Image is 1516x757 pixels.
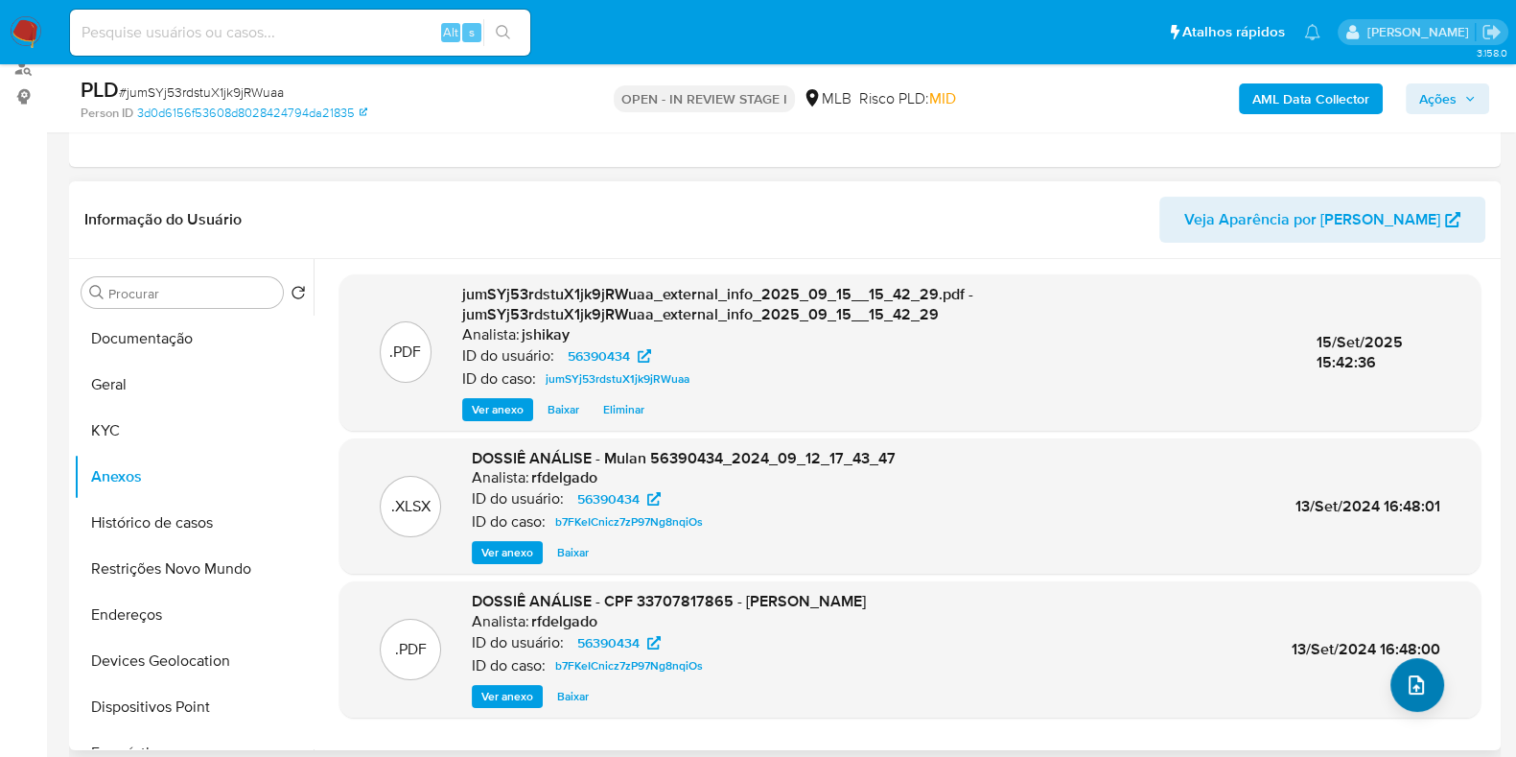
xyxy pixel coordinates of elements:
[472,541,543,564] button: Ver anexo
[1406,83,1489,114] button: Ações
[1292,638,1440,660] span: 13/Set/2024 16:48:00
[538,367,697,390] a: jumSYj53rdstuX1jk9jRWuaa
[472,512,546,532] p: ID do caso:
[531,468,597,487] h6: rfdelgado
[74,638,314,684] button: Devices Geolocation
[291,285,306,306] button: Retornar ao pedido padrão
[462,325,520,344] p: Analista:
[481,687,533,706] span: Ver anexo
[472,612,529,631] p: Analista:
[1390,658,1444,712] button: upload-file
[74,500,314,546] button: Histórico de casos
[603,400,644,419] span: Eliminar
[389,342,421,363] p: .PDF
[89,285,105,300] button: Procurar
[556,344,663,367] a: 56390434
[614,85,795,112] p: OPEN - IN REVIEW STAGE I
[1304,24,1320,40] a: Notificações
[74,592,314,638] button: Endereços
[929,87,956,109] span: MID
[469,23,475,41] span: s
[557,543,589,562] span: Baixar
[70,20,530,45] input: Pesquise usuários ou casos...
[391,496,431,517] p: .XLSX
[74,684,314,730] button: Dispositivos Point
[472,489,564,509] p: ID do usuário:
[566,487,672,510] a: 56390434
[1366,23,1475,41] p: jonathan.shikay@mercadolivre.com
[81,105,133,122] b: Person ID
[548,685,598,708] button: Baixar
[74,408,314,454] button: KYC
[462,346,554,366] p: ID do usuário:
[555,510,703,533] span: b7FKeICnicz7zP97Ng8nqiOs
[557,687,589,706] span: Baixar
[108,285,275,302] input: Procurar
[1316,331,1402,374] span: 15/Set/2025 15:42:36
[594,398,654,421] button: Eliminar
[462,369,536,389] p: ID do caso:
[1239,83,1383,114] button: AML Data Collector
[1159,197,1485,243] button: Veja Aparência por [PERSON_NAME]
[81,74,119,105] b: PLD
[74,454,314,500] button: Anexos
[74,546,314,592] button: Restrições Novo Mundo
[1252,83,1369,114] b: AML Data Collector
[1481,22,1502,42] a: Sair
[859,88,956,109] span: Risco PLD:
[74,362,314,408] button: Geral
[555,654,703,677] span: b7FKeICnicz7zP97Ng8nqiOs
[577,487,640,510] span: 56390434
[1476,45,1506,60] span: 3.158.0
[472,685,543,708] button: Ver anexo
[395,639,427,660] p: .PDF
[472,633,564,652] p: ID do usuário:
[483,19,523,46] button: search-icon
[577,631,640,654] span: 56390434
[803,88,851,109] div: MLB
[462,283,973,326] span: jumSYj53rdstuX1jk9jRWuaa_external_info_2025_09_15__15_42_29.pdf - jumSYj53rdstuX1jk9jRWuaa_extern...
[548,510,711,533] a: b7FKeICnicz7zP97Ng8nqiOs
[548,654,711,677] a: b7FKeICnicz7zP97Ng8nqiOs
[472,400,524,419] span: Ver anexo
[548,400,579,419] span: Baixar
[119,83,284,102] span: # jumSYj53rdstuX1jk9jRWuaa
[472,590,866,612] span: DOSSIÊ ANÁLISE - CPF 33707817865 - [PERSON_NAME]
[1419,83,1457,114] span: Ações
[472,468,529,487] p: Analista:
[472,447,896,469] span: DOSSIÊ ANÁLISE - Mulan 56390434_2024_09_12_17_43_47
[522,325,570,344] h6: jshikay
[538,398,589,421] button: Baixar
[546,367,689,390] span: jumSYj53rdstuX1jk9jRWuaa
[568,344,630,367] span: 56390434
[443,23,458,41] span: Alt
[566,631,672,654] a: 56390434
[1182,22,1285,42] span: Atalhos rápidos
[548,541,598,564] button: Baixar
[472,656,546,675] p: ID do caso:
[462,398,533,421] button: Ver anexo
[137,105,367,122] a: 3d0d6156f53608d8028424794da21835
[481,543,533,562] span: Ver anexo
[1295,495,1440,517] span: 13/Set/2024 16:48:01
[84,210,242,229] h1: Informação do Usuário
[74,316,314,362] button: Documentação
[1184,197,1440,243] span: Veja Aparência por [PERSON_NAME]
[531,612,597,631] h6: rfdelgado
